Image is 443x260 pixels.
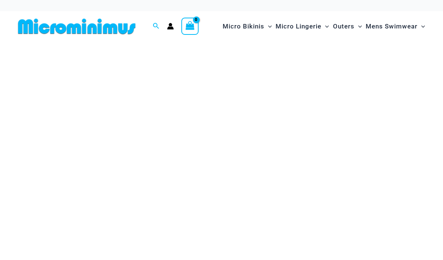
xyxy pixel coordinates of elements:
nav: Site Navigation [220,14,428,39]
span: Menu Toggle [417,17,425,36]
span: Micro Bikinis [223,17,264,36]
span: Menu Toggle [354,17,362,36]
img: MM SHOP LOGO FLAT [15,18,139,35]
a: Search icon link [153,22,160,31]
span: Mens Swimwear [366,17,417,36]
a: Micro BikinisMenu ToggleMenu Toggle [221,15,274,38]
span: Micro Lingerie [276,17,321,36]
span: Outers [333,17,354,36]
a: Micro LingerieMenu ToggleMenu Toggle [274,15,331,38]
span: Menu Toggle [264,17,272,36]
a: Account icon link [167,23,174,30]
a: Mens SwimwearMenu ToggleMenu Toggle [364,15,427,38]
a: OutersMenu ToggleMenu Toggle [331,15,364,38]
a: View Shopping Cart, empty [181,18,199,35]
span: Menu Toggle [321,17,329,36]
